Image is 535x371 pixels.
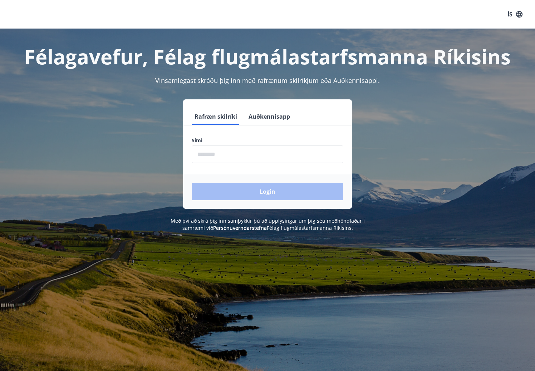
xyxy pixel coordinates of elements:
a: Persónuverndarstefna [213,224,267,231]
span: Vinsamlegast skráðu þig inn með rafrænum skilríkjum eða Auðkennisappi. [155,76,380,85]
h1: Félagavefur, Félag flugmálastarfsmanna Ríkisins [19,43,516,70]
button: Auðkennisapp [246,108,293,125]
button: Rafræn skilríki [192,108,240,125]
button: ÍS [504,8,526,21]
label: Sími [192,137,343,144]
span: Með því að skrá þig inn samþykkir þú að upplýsingar um þig séu meðhöndlaðar í samræmi við Félag f... [171,217,365,231]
